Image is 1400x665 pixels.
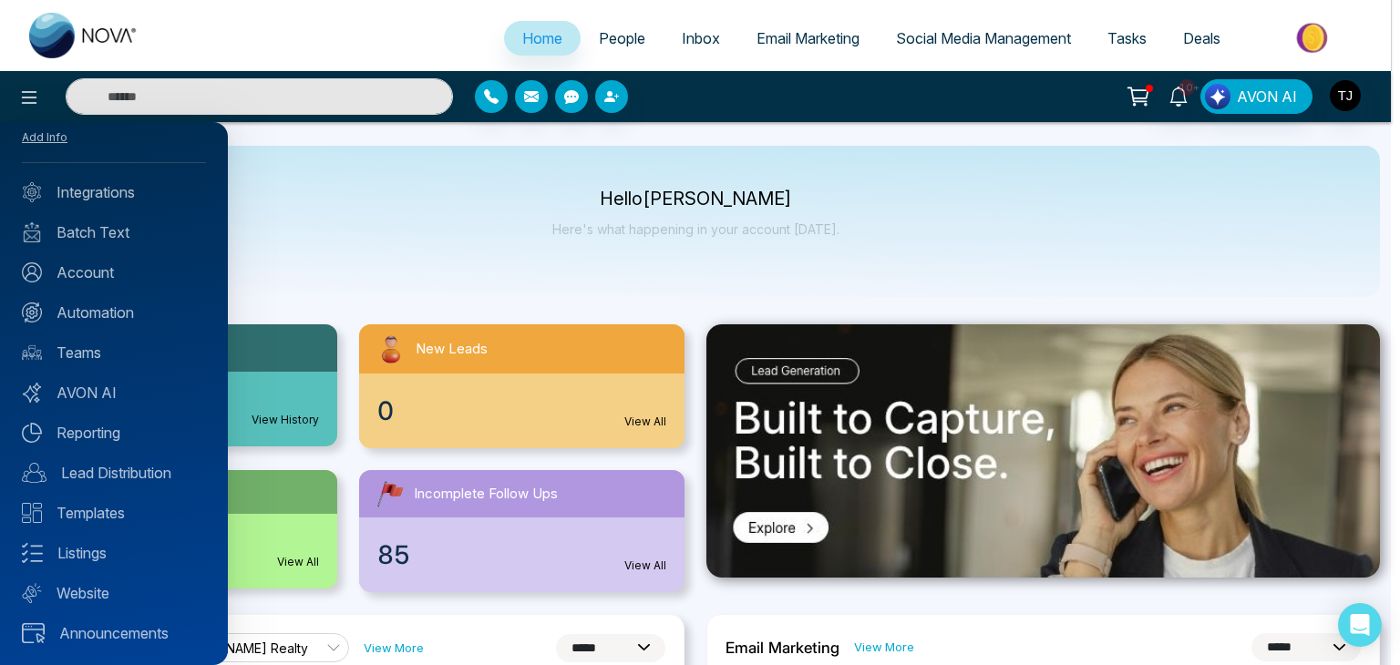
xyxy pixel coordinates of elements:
a: Templates [22,502,206,524]
img: Automation.svg [22,302,42,322]
a: Batch Text [22,221,206,243]
img: team.svg [22,343,42,363]
div: Open Intercom Messenger [1338,603,1382,647]
img: Account.svg [22,262,42,282]
a: Account [22,261,206,283]
a: Listings [22,542,206,564]
img: Reporting.svg [22,423,42,443]
a: Integrations [22,181,206,203]
img: Integrated.svg [22,182,42,202]
img: Lead-dist.svg [22,463,46,483]
a: Automation [22,302,206,323]
a: Teams [22,342,206,363]
img: Website.svg [22,583,42,603]
img: announcements.svg [22,623,45,643]
img: Templates.svg [22,503,42,523]
a: Website [22,582,206,604]
a: Announcements [22,622,206,644]
a: Lead Distribution [22,462,206,484]
img: Listings.svg [22,543,43,563]
img: Avon-AI.svg [22,383,42,403]
a: Reporting [22,422,206,444]
a: AVON AI [22,382,206,404]
img: batch_text_white.png [22,222,42,242]
a: Add Info [22,130,67,144]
